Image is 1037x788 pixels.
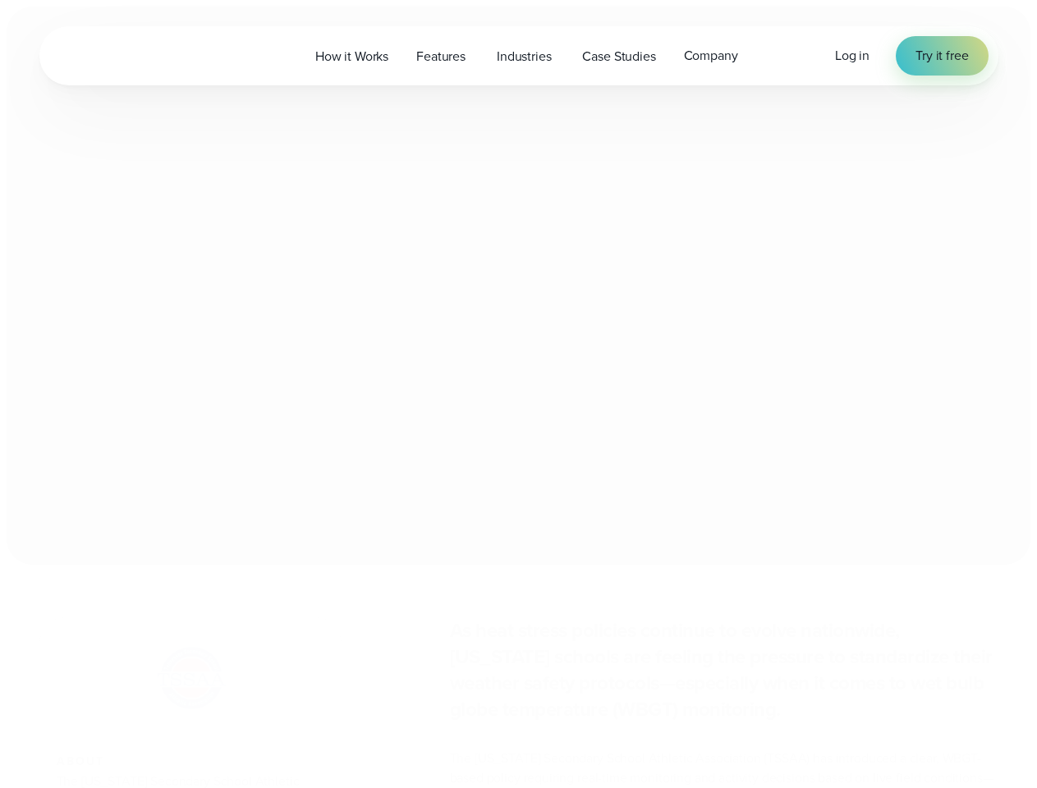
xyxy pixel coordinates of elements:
[835,46,870,65] span: Log in
[582,47,655,66] span: Case Studies
[568,39,669,73] a: Case Studies
[896,36,988,76] a: Try it free
[315,47,388,66] span: How it Works
[416,47,466,66] span: Features
[301,39,402,73] a: How it Works
[915,46,968,66] span: Try it free
[497,47,551,66] span: Industries
[835,46,870,66] a: Log in
[684,46,738,66] span: Company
